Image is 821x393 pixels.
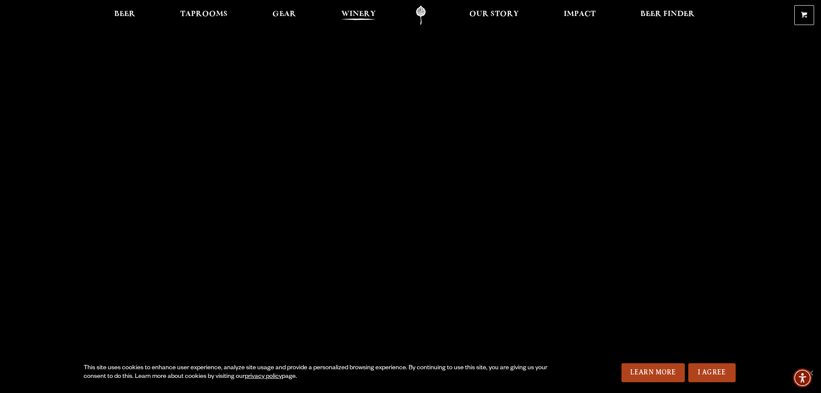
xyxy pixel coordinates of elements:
a: Beer Finder [635,6,700,25]
a: privacy policy [245,374,282,380]
div: Accessibility Menu [793,368,812,387]
div: This site uses cookies to enhance user experience, analyze site usage and provide a personalized ... [84,364,550,381]
a: Our Story [464,6,524,25]
a: I Agree [688,363,736,382]
span: Gear [272,11,296,18]
span: Winery [341,11,376,18]
a: Learn More [621,363,685,382]
span: Beer Finder [640,11,695,18]
span: Taprooms [180,11,228,18]
a: Beer [109,6,141,25]
span: Beer [114,11,135,18]
a: Impact [558,6,601,25]
span: Our Story [469,11,519,18]
a: Gear [267,6,302,25]
a: Taprooms [175,6,233,25]
a: Odell Home [405,6,437,25]
a: Winery [336,6,381,25]
span: Impact [564,11,596,18]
